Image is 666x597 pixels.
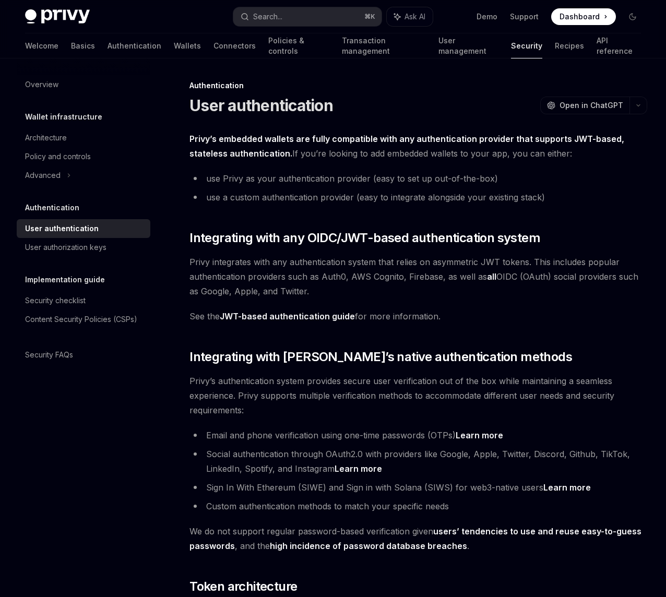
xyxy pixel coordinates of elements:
[387,7,433,26] button: Ask AI
[551,8,616,25] a: Dashboard
[25,9,90,24] img: dark logo
[189,428,647,443] li: Email and phone verification using one-time passwords (OTPs)
[560,11,600,22] span: Dashboard
[543,482,591,493] a: Learn more
[189,447,647,476] li: Social authentication through OAuth2.0 with providers like Google, Apple, Twitter, Discord, Githu...
[25,33,58,58] a: Welcome
[268,33,329,58] a: Policies & controls
[17,310,150,329] a: Content Security Policies (CSPs)
[540,97,629,114] button: Open in ChatGPT
[438,33,498,58] a: User management
[25,132,67,144] div: Architecture
[25,169,61,182] div: Advanced
[189,480,647,495] li: Sign In With Ethereum (SIWE) and Sign in with Solana (SIWS) for web3-native users
[71,33,95,58] a: Basics
[25,201,79,214] h5: Authentication
[108,33,161,58] a: Authentication
[456,430,503,441] a: Learn more
[342,33,426,58] a: Transaction management
[560,100,623,111] span: Open in ChatGPT
[17,238,150,257] a: User authorization keys
[25,150,91,163] div: Policy and controls
[335,463,382,474] a: Learn more
[17,75,150,94] a: Overview
[25,241,106,254] div: User authorization keys
[189,134,624,159] strong: Privy’s embedded wallets are fully compatible with any authentication provider that supports JWT-...
[25,349,73,361] div: Security FAQs
[189,374,647,417] span: Privy’s authentication system provides secure user verification out of the box while maintaining ...
[189,96,333,115] h1: User authentication
[189,171,647,186] li: use Privy as your authentication provider (easy to set up out-of-the-box)
[189,230,540,246] span: Integrating with any OIDC/JWT-based authentication system
[477,11,497,22] a: Demo
[189,578,297,595] span: Token architecture
[25,222,99,235] div: User authentication
[189,132,647,161] span: If you’re looking to add embedded wallets to your app, you can either:
[189,309,647,324] span: See the for more information.
[364,13,375,21] span: ⌘ K
[220,311,355,322] a: JWT-based authentication guide
[25,273,105,286] h5: Implementation guide
[510,11,539,22] a: Support
[17,291,150,310] a: Security checklist
[17,147,150,166] a: Policy and controls
[189,499,647,514] li: Custom authentication methods to match your specific needs
[487,271,496,282] strong: all
[189,255,647,298] span: Privy integrates with any authentication system that relies on asymmetric JWT tokens. This includ...
[17,219,150,238] a: User authentication
[25,111,102,123] h5: Wallet infrastructure
[189,80,647,91] div: Authentication
[189,524,647,553] span: We do not support regular password-based verification given , and the .
[17,128,150,147] a: Architecture
[511,33,542,58] a: Security
[189,190,647,205] li: use a custom authentication provider (easy to integrate alongside your existing stack)
[555,33,584,58] a: Recipes
[233,7,382,26] button: Search...⌘K
[17,345,150,364] a: Security FAQs
[213,33,256,58] a: Connectors
[25,78,58,91] div: Overview
[174,33,201,58] a: Wallets
[597,33,641,58] a: API reference
[624,8,641,25] button: Toggle dark mode
[189,349,572,365] span: Integrating with [PERSON_NAME]’s native authentication methods
[25,294,86,307] div: Security checklist
[270,541,467,552] a: high incidence of password database breaches
[25,313,137,326] div: Content Security Policies (CSPs)
[253,10,282,23] div: Search...
[405,11,425,22] span: Ask AI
